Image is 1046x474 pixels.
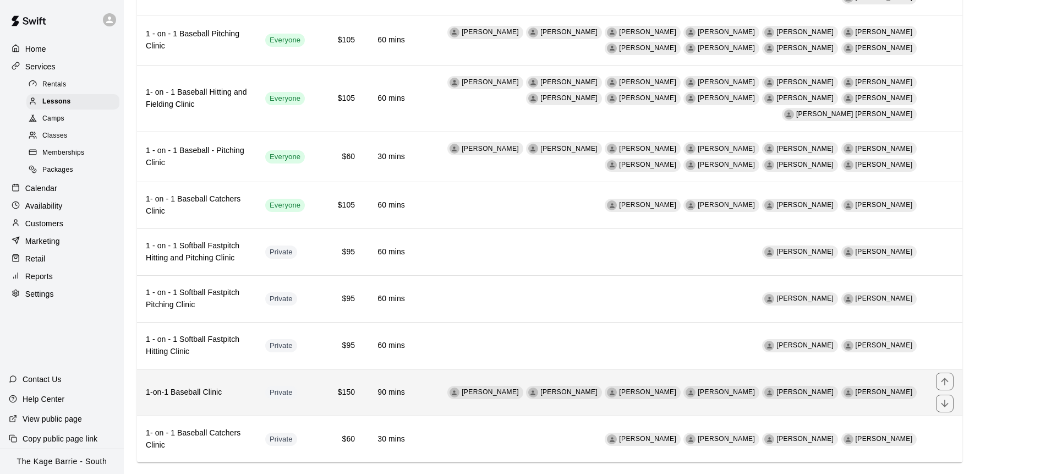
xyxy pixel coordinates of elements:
div: Dan Hodgins [844,144,853,154]
div: This service is hidden, and can only be accessed via a direct link [265,386,297,399]
span: Everyone [265,152,305,162]
div: Dave Maxamenko [450,144,459,154]
div: Brittani Goettsch [764,247,774,257]
h6: 60 mins [373,199,405,211]
span: [PERSON_NAME] [698,28,755,36]
span: Private [265,434,297,445]
h6: $60 [322,433,355,445]
span: [PERSON_NAME] [856,388,913,396]
a: Rentals [26,76,124,93]
div: J.D. McGivern [764,28,774,37]
span: Packages [42,165,73,176]
a: Classes [26,128,124,145]
h6: $95 [322,293,355,305]
div: Zach Biery [686,28,695,37]
span: [PERSON_NAME] [856,341,913,349]
div: Dan Hodgins [607,388,617,397]
a: Customers [9,215,115,232]
div: Murray Roach [844,294,853,304]
div: Murray Roach [607,43,617,53]
a: Settings [9,286,115,302]
div: Dave Maxamenko [607,434,617,444]
h6: 1- on - 1 Baseball Hitting and Fielding Clinic [146,86,248,111]
span: [PERSON_NAME] [540,78,598,86]
span: [PERSON_NAME] [698,161,755,168]
div: JJ Rutherford [844,160,853,170]
span: [PERSON_NAME] [619,28,676,36]
div: Dave Maxamenko [450,28,459,37]
h6: 1 - on - 1 Softball Fastpitch Hitting Clinic [146,334,248,358]
span: [PERSON_NAME] [776,248,834,255]
a: Reports [9,268,115,285]
h6: 1-on-1 Baseball Clinic [146,386,248,399]
span: [PERSON_NAME] [540,388,598,396]
h6: $105 [322,34,355,46]
div: JJ Rutherford [844,43,853,53]
h6: 60 mins [373,92,405,105]
span: [PERSON_NAME] [776,435,834,443]
h6: 1- on - 1 Baseball Catchers Clinic [146,427,248,451]
div: Tiago Cavallo [764,160,774,170]
span: [PERSON_NAME] [698,44,755,52]
div: Zach Biery [607,200,617,210]
h6: 1 - on - 1 Softball Fastpitch Pitching Clinic [146,287,248,311]
p: Marketing [25,236,60,247]
div: This service is visible to all of your customers [265,199,305,212]
span: [PERSON_NAME] [776,94,834,102]
div: Marcus Knecht [844,94,853,103]
span: [PERSON_NAME] [619,435,676,443]
a: Home [9,41,115,57]
div: Zach Owen [528,28,538,37]
div: Packages [26,162,119,178]
span: Private [265,341,297,351]
div: Dan Hodgins [686,434,695,444]
div: This service is hidden, and can only be accessed via a direct link [265,339,297,352]
span: [PERSON_NAME] [856,44,913,52]
div: Camps [26,111,119,127]
h6: 1- on - 1 Baseball Catchers Clinic [146,193,248,217]
span: [PERSON_NAME] [619,201,676,209]
span: [PERSON_NAME] [540,28,598,36]
p: Home [25,43,46,55]
h6: 60 mins [373,34,405,46]
div: Cole White [528,94,538,103]
p: Customers [25,218,63,229]
p: Availability [25,200,63,211]
span: [PERSON_NAME] [856,161,913,168]
h6: 60 mins [373,293,405,305]
a: Marketing [9,233,115,249]
span: [PERSON_NAME] [540,145,598,152]
span: Everyone [265,94,305,104]
span: [PERSON_NAME] [698,94,755,102]
div: Rentals [26,77,119,92]
a: Camps [26,111,124,128]
span: [PERSON_NAME] [619,78,676,86]
div: Murray Roach [844,78,853,88]
span: [PERSON_NAME] [619,94,676,102]
p: The Kage Barrie - South [17,456,107,467]
div: Zach Owen [528,78,538,88]
span: Everyone [265,200,305,211]
h6: $105 [322,92,355,105]
span: [PERSON_NAME] [462,28,519,36]
span: [PERSON_NAME] [856,94,913,102]
span: Memberships [42,148,84,159]
p: Retail [25,253,46,264]
span: [PERSON_NAME] [540,94,598,102]
div: Dan Hodgins [844,28,853,37]
span: Everyone [265,35,305,46]
h6: 1 - on - 1 Baseball Pitching Clinic [146,28,248,52]
button: move item down [936,395,954,412]
p: Reports [25,271,53,282]
div: Dave Maxamenko [450,388,459,397]
div: Dionysius Chialtas [844,200,853,210]
div: Cooper Tomkinson [784,110,794,119]
span: [PERSON_NAME] [698,145,755,152]
span: [PERSON_NAME] [856,248,913,255]
span: [PERSON_NAME] [PERSON_NAME] [796,110,913,118]
span: [PERSON_NAME] [698,78,755,86]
